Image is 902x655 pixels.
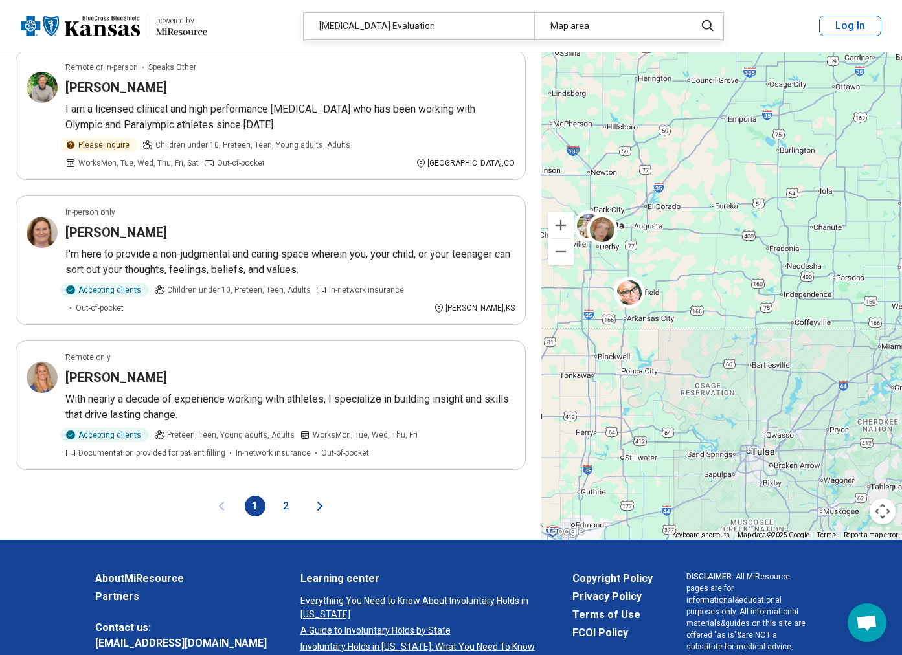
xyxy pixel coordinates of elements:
[434,302,515,314] div: [PERSON_NAME] , KS
[686,572,732,581] span: DISCLAIMER
[300,594,539,621] a: Everything You Need to Know About Involuntary Holds in [US_STATE]
[65,351,111,363] p: Remote only
[548,212,574,238] button: Zoom in
[534,13,688,39] div: Map area
[156,15,207,27] div: powered by
[300,571,539,586] a: Learning center
[65,392,515,423] p: With nearly a decade of experience working with athletes, I specialize in building insight and sk...
[738,531,809,538] span: Map data ©2025 Google
[276,496,297,516] button: 2
[321,447,369,459] span: Out-of-pocket
[65,206,115,218] p: In-person only
[148,61,196,73] span: Speaks Other
[78,157,199,169] span: Works Mon, Tue, Wed, Thu, Fri, Sat
[21,10,207,41] a: Blue Cross Blue Shield Kansaspowered by
[300,640,539,654] a: Involuntary Holds in [US_STATE]: What You Need To Know
[65,61,138,73] p: Remote or In-person
[572,571,653,586] a: Copyright Policy
[236,447,311,459] span: In-network insurance
[848,603,886,642] a: Open chat
[95,589,267,605] a: Partners
[300,624,539,638] a: A Guide to Involuntary Holds by State
[76,302,124,314] span: Out-of-pocket
[217,157,265,169] span: Out-of-pocket
[548,239,574,265] button: Zoom out
[167,429,295,441] span: Preteen, Teen, Young adults, Adults
[65,247,515,278] p: I'm here to provide a non-judgmental and caring space wherein you, your child, or your teenager c...
[844,531,898,538] a: Report a map error
[214,496,229,516] button: Previous page
[60,428,149,442] div: Accepting clients
[95,571,267,586] a: AboutMiResource
[245,496,265,516] button: 1
[329,284,404,296] span: In-network insurance
[312,496,328,516] button: Next page
[672,531,730,540] button: Keyboard shortcuts
[870,498,896,524] button: Map camera controls
[95,620,267,636] span: Contact us:
[304,13,534,39] div: [MEDICAL_DATA] Evaluation
[545,523,587,540] a: Open this area in Google Maps (opens a new window)
[65,78,167,96] h3: [PERSON_NAME]
[313,429,418,441] span: Works Mon, Tue, Wed, Thu, Fri
[572,589,653,605] a: Privacy Policy
[817,531,836,538] a: Terms
[78,447,225,459] span: Documentation provided for patient filling
[60,138,137,152] div: Please inquire
[65,368,167,386] h3: [PERSON_NAME]
[65,223,167,241] h3: [PERSON_NAME]
[155,139,350,151] span: Children under 10, Preteen, Teen, Young adults, Adults
[167,284,311,296] span: Children under 10, Preteen, Teen, Adults
[545,523,587,540] img: Google
[416,157,515,169] div: [GEOGRAPHIC_DATA] , CO
[21,10,140,41] img: Blue Cross Blue Shield Kansas
[572,625,653,641] a: FCOI Policy
[572,607,653,623] a: Terms of Use
[65,102,515,133] p: I am a licensed clinical and high performance [MEDICAL_DATA] who has been working with Olympic an...
[60,283,149,297] div: Accepting clients
[819,16,881,36] button: Log In
[95,636,267,651] a: [EMAIL_ADDRESS][DOMAIN_NAME]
